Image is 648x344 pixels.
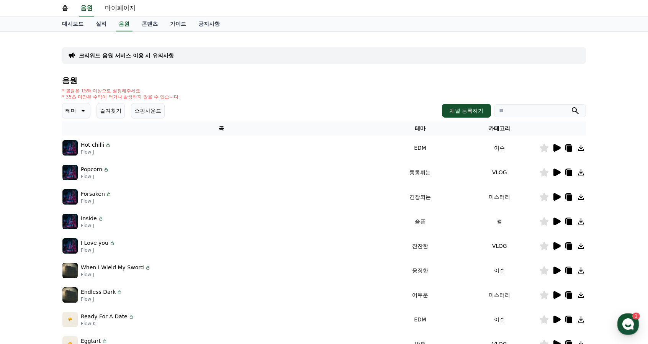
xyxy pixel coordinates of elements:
[99,0,142,16] a: 마이페이지
[116,17,133,31] a: 음원
[380,160,460,185] td: 통통튀는
[62,121,380,136] th: 곡
[380,307,460,332] td: EDM
[62,238,78,254] img: music
[118,254,128,260] span: 설정
[56,17,90,31] a: 대시보드
[24,254,29,260] span: 홈
[62,312,78,327] img: music
[62,76,586,85] h4: 음원
[62,214,78,229] img: music
[460,185,539,209] td: 미스터리
[460,136,539,160] td: 이슈
[81,313,128,321] p: Ready For A Date
[81,174,109,180] p: Flow J
[81,247,115,253] p: Flow J
[81,215,97,223] p: Inside
[460,258,539,283] td: 이슈
[99,243,147,262] a: 설정
[460,283,539,307] td: 미스터리
[380,234,460,258] td: 잔잔한
[62,189,78,205] img: music
[81,288,116,296] p: Endless Dark
[380,283,460,307] td: 어두운
[81,239,108,247] p: I Love you
[2,243,51,262] a: 홈
[62,263,78,278] img: music
[460,307,539,332] td: 이슈
[81,272,151,278] p: Flow J
[380,121,460,136] th: 테마
[131,103,165,118] button: 쇼핑사운드
[62,94,180,100] p: * 35초 미만은 수익이 적거나 발생하지 않을 수 있습니다.
[62,165,78,180] img: music
[65,105,76,116] p: 테마
[460,160,539,185] td: VLOG
[164,17,192,31] a: 가이드
[442,104,491,118] button: 채널 등록하기
[192,17,226,31] a: 공지사항
[81,296,123,302] p: Flow J
[460,209,539,234] td: 썰
[81,149,111,155] p: Flow J
[81,223,104,229] p: Flow J
[78,242,80,249] span: 1
[81,165,102,174] p: Popcorn
[81,141,104,149] p: Hot chilli
[81,321,134,327] p: Flow K
[380,209,460,234] td: 슬픈
[62,103,90,118] button: 테마
[460,234,539,258] td: VLOG
[97,103,125,118] button: 즐겨찾기
[56,0,74,16] a: 홈
[380,185,460,209] td: 긴장되는
[79,52,174,59] a: 크리워드 음원 서비스 이용 시 유의사항
[380,258,460,283] td: 웅장한
[81,190,105,198] p: Forsaken
[51,243,99,262] a: 1대화
[79,0,94,16] a: 음원
[62,88,180,94] p: * 볼륨은 15% 이상으로 설정해주세요.
[90,17,113,31] a: 실적
[380,136,460,160] td: EDM
[70,255,79,261] span: 대화
[81,264,144,272] p: When I Wield My Sword
[62,287,78,303] img: music
[62,140,78,156] img: music
[460,121,539,136] th: 카테고리
[136,17,164,31] a: 콘텐츠
[81,198,112,204] p: Flow J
